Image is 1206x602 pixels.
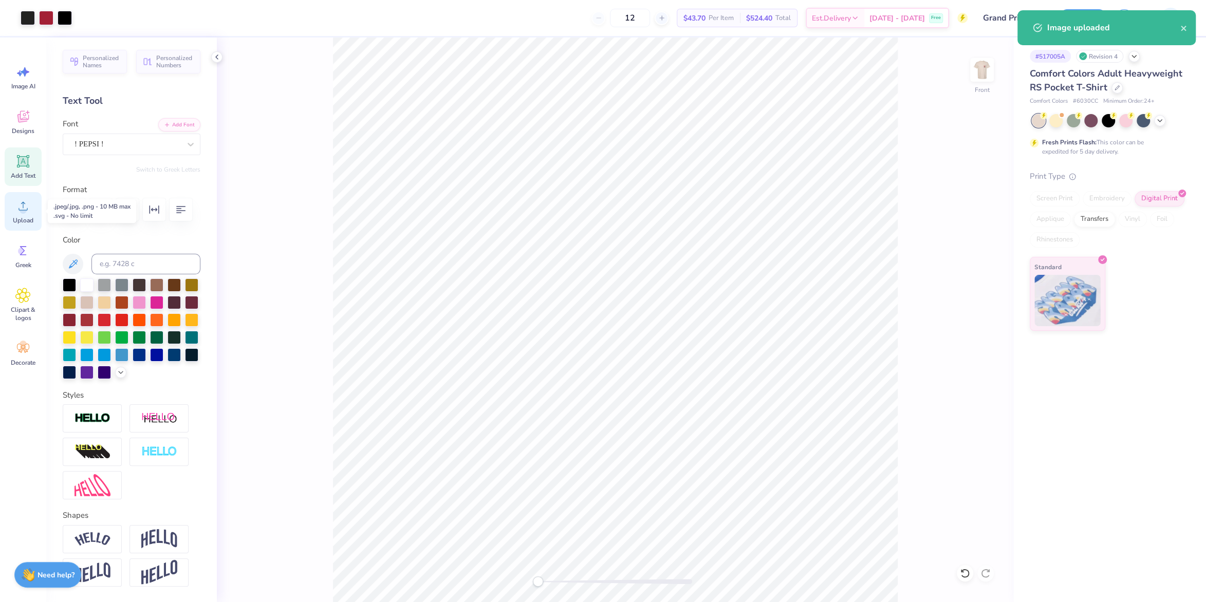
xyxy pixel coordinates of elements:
[53,202,131,211] div: .jpeg/.jpg, .png - 10 MB max
[931,14,941,22] span: Free
[1135,191,1184,206] div: Digital Print
[11,82,35,90] span: Image AI
[83,54,121,69] span: Personalized Names
[1146,8,1185,28] a: EJ
[63,94,200,108] div: Text Tool
[6,306,40,322] span: Clipart & logos
[38,570,75,580] strong: Need help?
[1076,50,1123,63] div: Revision 4
[1030,191,1080,206] div: Screen Print
[1047,22,1180,34] div: Image uploaded
[75,532,110,546] img: Arc
[11,359,35,367] span: Decorate
[141,560,177,585] img: Rise
[869,13,925,24] span: [DATE] - [DATE]
[91,254,200,274] input: e.g. 7428 c
[136,50,200,73] button: Personalized Numbers
[63,118,78,130] label: Font
[972,60,992,80] img: Front
[63,389,84,401] label: Styles
[1074,212,1115,227] div: Transfers
[1034,275,1101,326] img: Standard
[15,261,31,269] span: Greek
[75,444,110,460] img: 3D Illusion
[1042,138,1097,146] strong: Fresh Prints Flash:
[75,412,110,424] img: Stroke
[158,118,200,131] button: Add Font
[1180,22,1188,34] button: close
[1034,261,1062,272] span: Standard
[136,165,200,174] button: Switch to Greek Letters
[63,184,200,196] label: Format
[1030,67,1182,93] span: Comfort Colors Adult Heavyweight RS Pocket T-Shirt
[975,85,990,95] div: Front
[746,13,772,24] span: $524.40
[1083,191,1131,206] div: Embroidery
[1103,97,1155,106] span: Minimum Order: 24 +
[775,13,791,24] span: Total
[11,172,35,180] span: Add Text
[63,510,88,521] label: Shapes
[975,8,1051,28] input: Untitled Design
[709,13,734,24] span: Per Item
[63,234,200,246] label: Color
[1150,212,1174,227] div: Foil
[63,50,127,73] button: Personalized Names
[156,54,194,69] span: Personalized Numbers
[1073,97,1098,106] span: # 6030CC
[141,529,177,549] img: Arch
[1160,8,1181,28] img: Edgardo Jr
[12,127,34,135] span: Designs
[812,13,851,24] span: Est. Delivery
[1030,232,1080,248] div: Rhinestones
[1118,212,1147,227] div: Vinyl
[1030,97,1068,106] span: Comfort Colors
[75,474,110,496] img: Free Distort
[1042,138,1168,156] div: This color can be expedited for 5 day delivery.
[610,9,650,27] input: – –
[1030,212,1071,227] div: Applique
[141,412,177,425] img: Shadow
[13,216,33,224] span: Upload
[141,446,177,458] img: Negative Space
[683,13,706,24] span: $43.70
[1030,171,1185,182] div: Print Type
[53,211,131,220] div: .svg - No limit
[75,562,110,582] img: Flag
[1030,50,1071,63] div: # 517005A
[533,576,543,587] div: Accessibility label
